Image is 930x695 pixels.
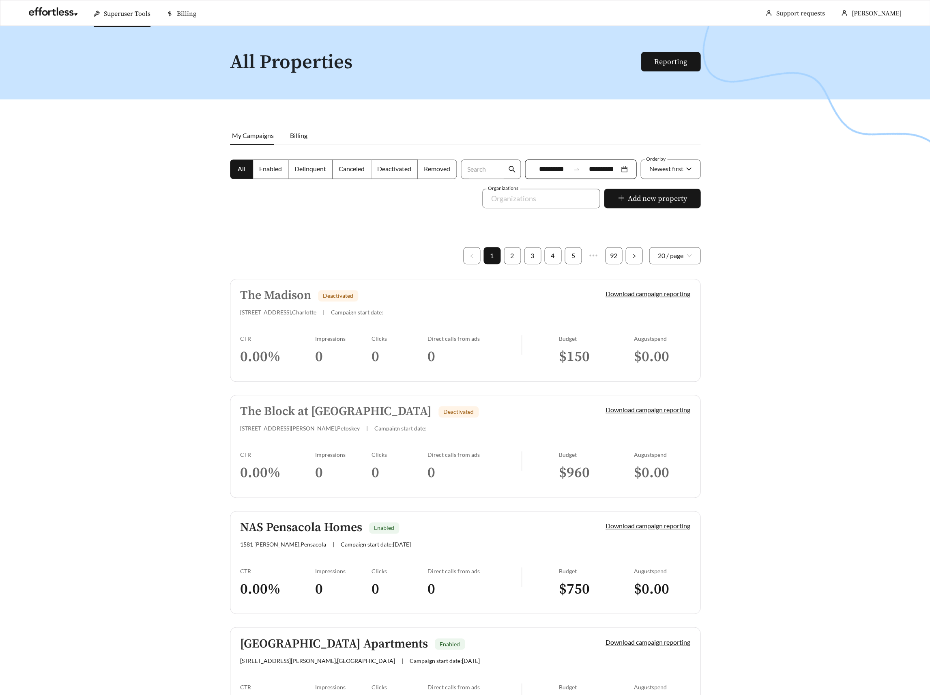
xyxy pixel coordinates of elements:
[232,131,274,139] span: My Campaigns
[440,640,460,647] span: Enabled
[559,335,634,342] div: Budget
[573,166,580,173] span: to
[427,683,521,690] div: Direct calls from ads
[521,451,522,471] img: line
[240,289,311,302] h5: The Madison
[658,247,692,264] span: 20 / page
[463,247,480,264] button: left
[238,165,245,172] span: All
[371,451,427,458] div: Clicks
[649,247,700,264] div: Page Size
[240,425,360,432] span: [STREET_ADDRESS][PERSON_NAME] , Petoskey
[521,335,522,355] img: line
[469,254,474,258] span: left
[427,464,521,482] h3: 0
[315,683,372,690] div: Impressions
[371,580,427,598] h3: 0
[294,165,326,172] span: Delinquent
[230,52,642,73] h1: All Properties
[649,165,683,172] span: Newest first
[104,10,150,18] span: Superuser Tools
[585,247,602,264] li: Next 5 Pages
[240,541,326,548] span: 1581 [PERSON_NAME] , Pensacola
[374,425,427,432] span: Campaign start date:
[402,657,403,664] span: |
[427,580,521,598] h3: 0
[634,580,690,598] h3: $ 0.00
[483,247,500,264] li: 1
[524,247,541,264] a: 3
[544,247,561,264] li: 4
[606,247,622,264] a: 92
[424,165,450,172] span: Removed
[177,10,196,18] span: Billing
[323,292,353,299] span: Deactivated
[443,408,474,415] span: Deactivated
[484,247,500,264] a: 1
[240,451,315,458] div: CTR
[641,52,700,71] button: Reporting
[606,638,690,646] a: Download campaign reporting
[559,464,634,482] h3: $ 960
[341,541,411,548] span: Campaign start date: [DATE]
[240,335,315,342] div: CTR
[508,166,515,173] span: search
[427,348,521,366] h3: 0
[606,290,690,297] a: Download campaign reporting
[240,521,362,534] h5: NAS Pensacola Homes
[240,637,428,650] h5: [GEOGRAPHIC_DATA] Apartments
[240,348,315,366] h3: 0.00 %
[240,567,315,574] div: CTR
[323,309,324,316] span: |
[559,567,634,574] div: Budget
[240,464,315,482] h3: 0.00 %
[606,522,690,529] a: Download campaign reporting
[634,567,690,574] div: August spend
[315,335,372,342] div: Impressions
[374,524,394,531] span: Enabled
[559,683,634,690] div: Budget
[410,657,480,664] span: Campaign start date: [DATE]
[851,9,901,17] span: [PERSON_NAME]
[230,511,700,614] a: NAS Pensacola HomesEnabled1581 [PERSON_NAME],Pensacola|Campaign start date:[DATE]Download campaig...
[371,567,427,574] div: Clicks
[565,247,582,264] li: 5
[230,279,700,382] a: The MadisonDeactivated[STREET_ADDRESS],Charlotte|Campaign start date:Download campaign reportingC...
[634,683,690,690] div: August spend
[654,57,687,67] a: Reporting
[565,247,581,264] a: 5
[230,395,700,498] a: The Block at [GEOGRAPHIC_DATA]Deactivated[STREET_ADDRESS][PERSON_NAME],Petoskey|Campaign start da...
[315,464,372,482] h3: 0
[259,165,282,172] span: Enabled
[240,683,315,690] div: CTR
[521,567,522,587] img: line
[315,348,372,366] h3: 0
[634,335,690,342] div: August spend
[559,451,634,458] div: Budget
[776,9,825,17] a: Support requests
[315,567,372,574] div: Impressions
[559,580,634,598] h3: $ 750
[585,247,602,264] span: •••
[240,405,432,418] h5: The Block at [GEOGRAPHIC_DATA]
[371,464,427,482] h3: 0
[625,247,642,264] li: Next Page
[315,580,372,598] h3: 0
[333,541,334,548] span: |
[240,657,395,664] span: [STREET_ADDRESS][PERSON_NAME] , [GEOGRAPHIC_DATA]
[504,247,521,264] li: 2
[366,425,368,432] span: |
[427,451,521,458] div: Direct calls from ads
[634,464,690,482] h3: $ 0.00
[331,309,383,316] span: Campaign start date:
[634,348,690,366] h3: $ 0.00
[604,189,700,208] button: plusAdd new property
[606,406,690,413] a: Download campaign reporting
[631,254,636,258] span: right
[371,348,427,366] h3: 0
[315,451,372,458] div: Impressions
[339,165,365,172] span: Canceled
[290,131,307,139] span: Billing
